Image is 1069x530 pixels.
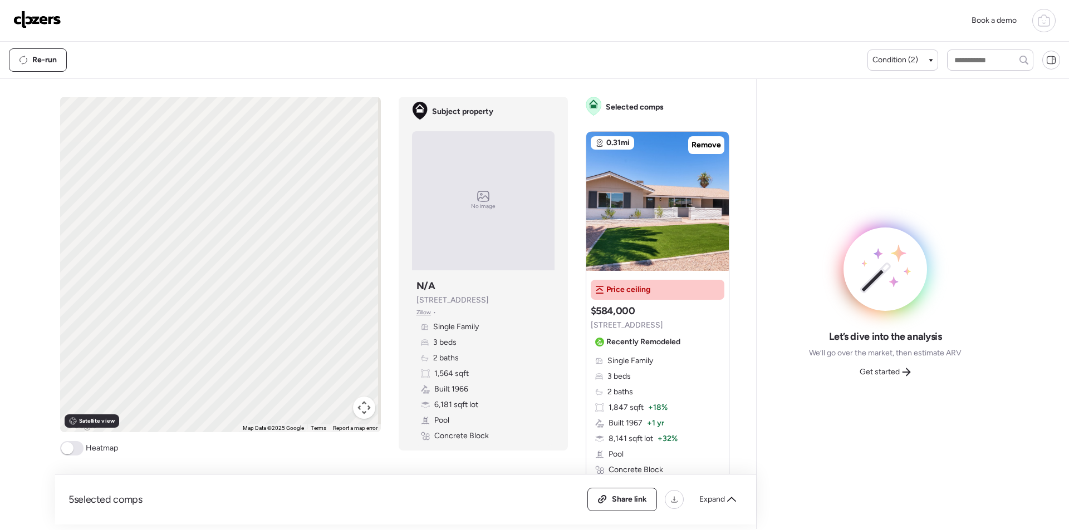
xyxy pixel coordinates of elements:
span: No image [471,202,496,211]
span: Selected comps [606,102,664,113]
span: Concrete Block [434,430,489,442]
span: 3 beds [607,371,631,382]
span: Price ceiling [606,284,650,295]
h3: N/A [416,279,435,293]
span: • [433,308,436,317]
a: Terms (opens in new tab) [311,425,326,431]
span: Recently Remodeled [606,336,680,348]
span: + 18% [648,402,668,413]
h3: $584,000 [591,304,635,318]
span: + 1 yr [647,418,664,429]
span: 2 baths [607,387,633,398]
span: Condition (2) [872,55,918,66]
span: 3 beds [433,337,457,348]
img: Google [63,418,100,432]
span: Built 1967 [609,418,643,429]
span: Map Data ©2025 Google [243,425,304,431]
span: Zillow [416,308,431,317]
span: Subject property [432,106,493,117]
span: + 32% [658,433,678,444]
span: 6,181 sqft lot [434,399,478,410]
span: 5 selected comps [68,493,143,506]
button: Map camera controls [353,397,375,419]
span: [STREET_ADDRESS] [416,295,489,306]
span: Satellite view [79,417,115,425]
span: 1,847 sqft [609,402,644,413]
span: Re-run [32,55,57,66]
span: 8,141 sqft lot [609,433,653,444]
span: Single Family [607,355,653,366]
span: 0.31mi [606,137,630,148]
span: Pool [609,449,624,460]
span: [STREET_ADDRESS] [591,320,663,331]
span: 1,564 sqft [434,368,469,379]
span: Single Family [433,321,479,333]
span: 2 baths [433,353,459,364]
a: Open this area in Google Maps (opens a new window) [63,418,100,432]
span: We’ll go over the market, then estimate ARV [809,348,962,359]
span: Heatmap [86,443,118,454]
span: Concrete Block [609,464,663,475]
img: Logo [13,11,61,28]
span: Expand [699,494,725,505]
span: Book a demo [972,16,1017,25]
span: Get started [860,366,900,378]
span: Share link [612,494,647,505]
a: Report a map error [333,425,377,431]
span: Built 1966 [434,384,468,395]
span: Remove [692,140,721,151]
span: Pool [434,415,449,426]
span: Let’s dive into the analysis [829,330,942,343]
